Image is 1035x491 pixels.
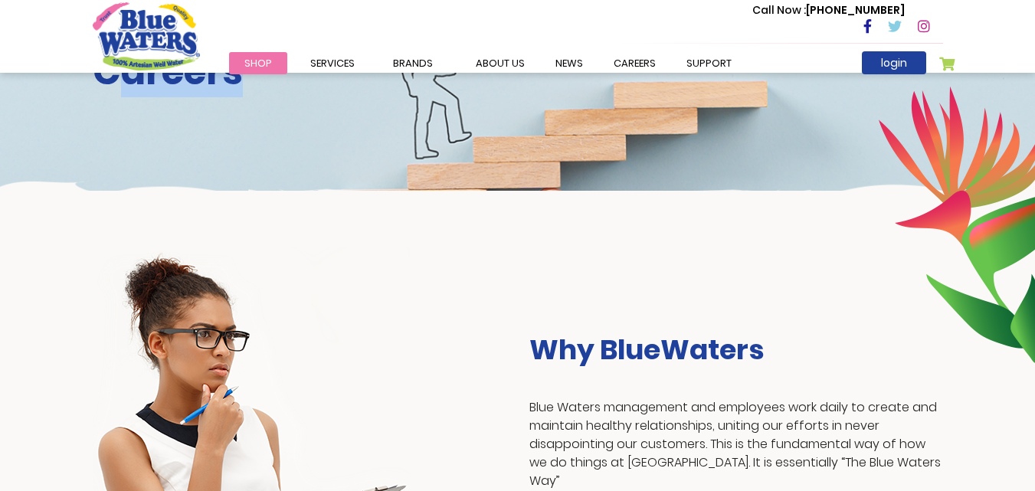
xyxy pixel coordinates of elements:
[93,2,200,70] a: store logo
[752,2,806,18] span: Call Now :
[244,56,272,70] span: Shop
[540,52,598,74] a: News
[752,2,905,18] p: [PHONE_NUMBER]
[862,51,926,74] a: login
[310,56,355,70] span: Services
[529,333,943,366] h3: Why BlueWaters
[878,86,1035,363] img: career-intro-leaves.png
[93,50,943,94] h2: Careers
[460,52,540,74] a: about us
[598,52,671,74] a: careers
[671,52,747,74] a: support
[393,56,433,70] span: Brands
[529,398,943,490] p: Blue Waters management and employees work daily to create and maintain healthy relationships, uni...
